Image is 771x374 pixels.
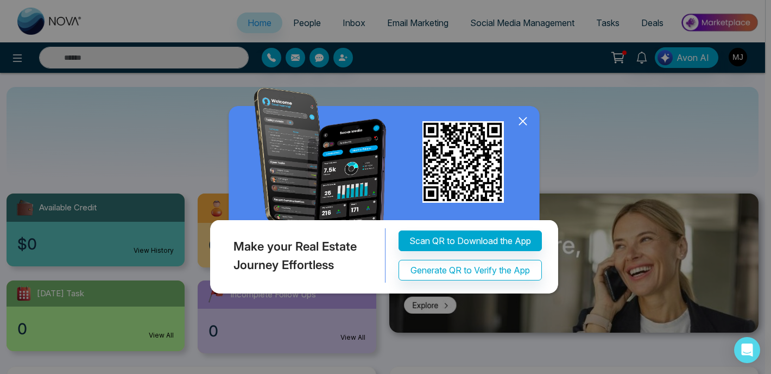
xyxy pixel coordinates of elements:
div: Open Intercom Messenger [734,337,760,363]
button: Scan QR to Download the App [399,231,542,252]
button: Generate QR to Verify the App [399,260,542,281]
div: Make your Real Estate Journey Effortless [207,229,386,283]
img: qr_for_download_app.png [422,121,504,203]
img: QRModal [207,88,564,299]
